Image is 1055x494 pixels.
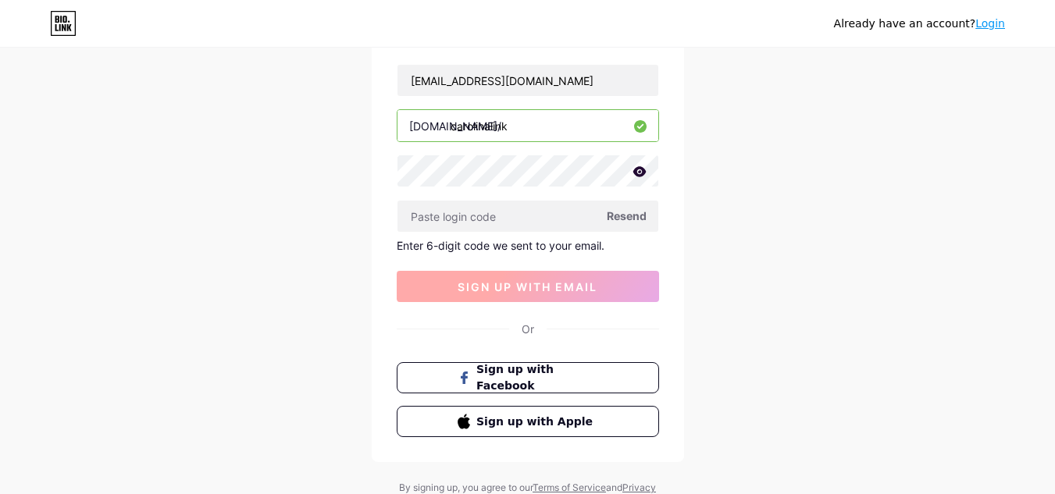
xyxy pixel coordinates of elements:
button: Sign up with Facebook [397,362,659,393]
input: username [397,110,658,141]
button: sign up with email [397,271,659,302]
div: Or [522,321,534,337]
button: Sign up with Apple [397,406,659,437]
span: Sign up with Facebook [476,361,597,394]
div: [DOMAIN_NAME]/ [409,118,501,134]
div: Enter 6-digit code we sent to your email. [397,239,659,252]
a: Terms of Service [533,482,606,493]
span: Resend [607,208,647,224]
div: Already have an account? [834,16,1005,32]
input: Paste login code [397,201,658,232]
span: Sign up with Apple [476,414,597,430]
a: Login [975,17,1005,30]
input: Email [397,65,658,96]
span: sign up with email [458,280,597,293]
